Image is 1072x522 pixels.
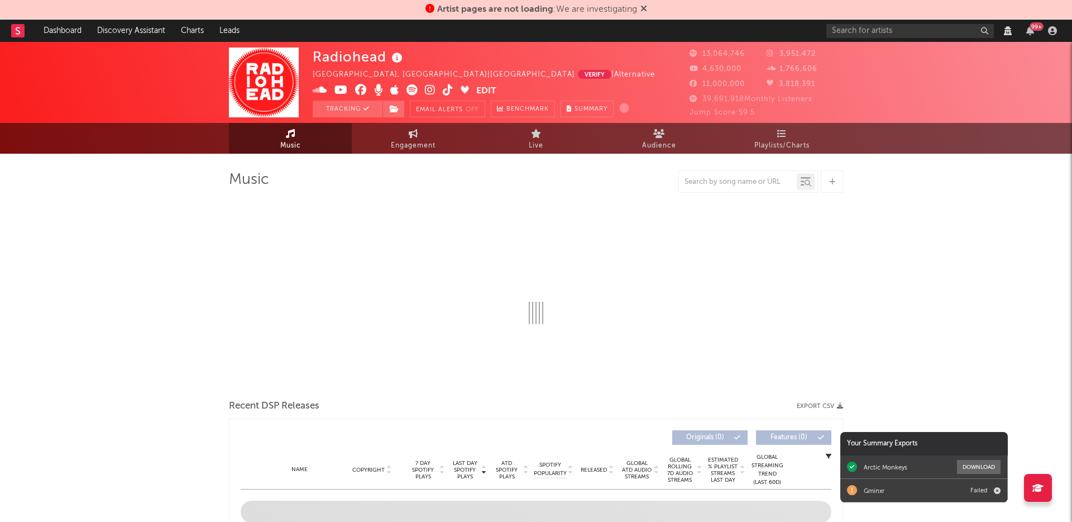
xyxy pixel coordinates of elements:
[754,139,810,153] span: Playlists/Charts
[36,20,89,42] a: Dashboard
[229,123,352,154] a: Music
[679,434,731,441] span: Originals ( 0 )
[506,103,549,116] span: Benchmark
[578,70,611,79] button: Verify
[492,460,521,480] span: ATD Spotify Plays
[229,400,319,413] span: Recent DSP Releases
[756,430,831,445] button: Features(0)
[212,20,247,42] a: Leads
[437,5,637,14] span: : We are investigating
[491,101,555,117] a: Benchmark
[690,80,745,88] span: 11,000,000
[476,84,496,98] button: Edit
[690,65,741,73] span: 4,630,000
[690,96,812,103] span: 39,691,918 Monthly Listeners
[529,139,543,153] span: Live
[797,403,843,410] button: Export CSV
[89,20,173,42] a: Discovery Assistant
[1026,26,1034,35] button: 99+
[640,5,647,14] span: Dismiss
[767,50,816,58] span: 3,951,472
[957,460,1001,474] button: Download
[313,68,681,82] div: [GEOGRAPHIC_DATA], [GEOGRAPHIC_DATA] | [GEOGRAPHIC_DATA] | Alternative
[597,123,720,154] a: Audience
[561,101,614,117] button: Summary
[767,80,815,88] span: 3,818,391
[280,139,301,153] span: Music
[575,106,607,112] span: Summary
[450,460,480,480] span: Last Day Spotify Plays
[679,178,797,187] input: Search by song name or URL
[437,5,553,14] span: Artist pages are not loading
[840,432,1008,455] div: Your Summary Exports
[534,461,567,478] span: Spotify Popularity
[720,123,843,154] a: Playlists/Charts
[642,139,676,153] span: Audience
[352,123,475,154] a: Engagement
[826,24,994,38] input: Search for artists
[672,430,748,445] button: Originals(0)
[690,109,755,116] span: Jump Score: 59.5
[313,101,382,117] button: Tracking
[664,457,695,483] span: Global Rolling 7D Audio Streams
[391,139,435,153] span: Engagement
[707,457,738,483] span: Estimated % Playlist Streams Last Day
[408,460,438,480] span: 7 Day Spotify Plays
[173,20,212,42] a: Charts
[763,434,815,441] span: Features ( 0 )
[410,101,485,117] button: Email AlertsOff
[767,65,817,73] span: 1,766,606
[581,467,607,473] span: Released
[864,487,884,495] div: Gminxr
[313,48,405,66] div: Radiohead
[970,487,987,494] div: Failed
[864,463,907,471] div: Arctic Monkeys
[466,107,479,113] em: Off
[690,50,745,58] span: 13,064,746
[1030,22,1044,31] div: 99 +
[750,453,784,487] div: Global Streaming Trend (Last 60D)
[475,123,597,154] a: Live
[352,467,385,473] span: Copyright
[263,466,336,474] div: Name
[621,460,652,480] span: Global ATD Audio Streams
